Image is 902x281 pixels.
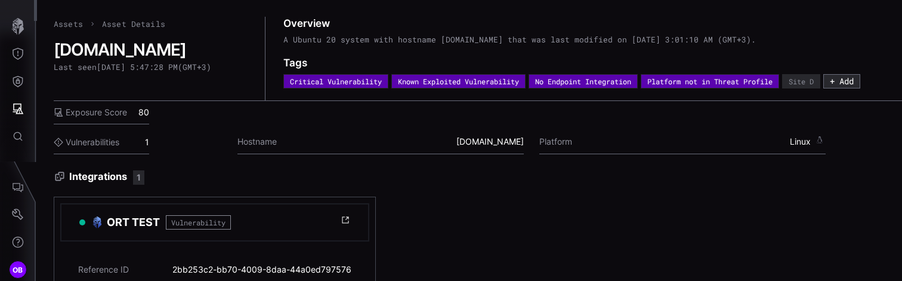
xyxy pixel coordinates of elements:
[172,258,351,281] div: 2bb253c2-bb70-4009-8daa-44a0ed797576
[54,39,248,60] h2: [DOMAIN_NAME]
[54,17,165,31] nav: breadcrumb
[398,78,519,85] div: Known Exploited Vulnerability
[13,264,23,276] span: OB
[91,216,103,228] img: Test Source
[54,170,902,185] h3: Integrations
[790,136,826,147] span: Linux
[54,19,83,29] a: Assets
[54,137,119,148] label: Vulnerabilities
[107,215,160,230] h3: ORT TEST
[290,78,382,85] div: Critical Vulnerability
[102,19,165,29] span: Asset Details
[823,74,860,88] button: + Add
[535,78,631,85] div: No Endpoint Integration
[647,78,773,85] div: Platform not in Threat Profile
[166,215,231,230] span: Vulnerability
[78,264,129,275] span: Reference ID
[54,101,149,124] div: 80
[54,107,127,118] label: Exposure Score
[54,62,211,72] div: Last seen [DATE] 5:47:28 PM ( GMT+3 )
[456,136,524,147] span: [DOMAIN_NAME]
[237,136,277,147] label: Hostname
[539,136,572,147] label: Platform
[789,78,814,85] div: Site D
[54,131,149,154] div: 1
[133,170,144,185] div: 1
